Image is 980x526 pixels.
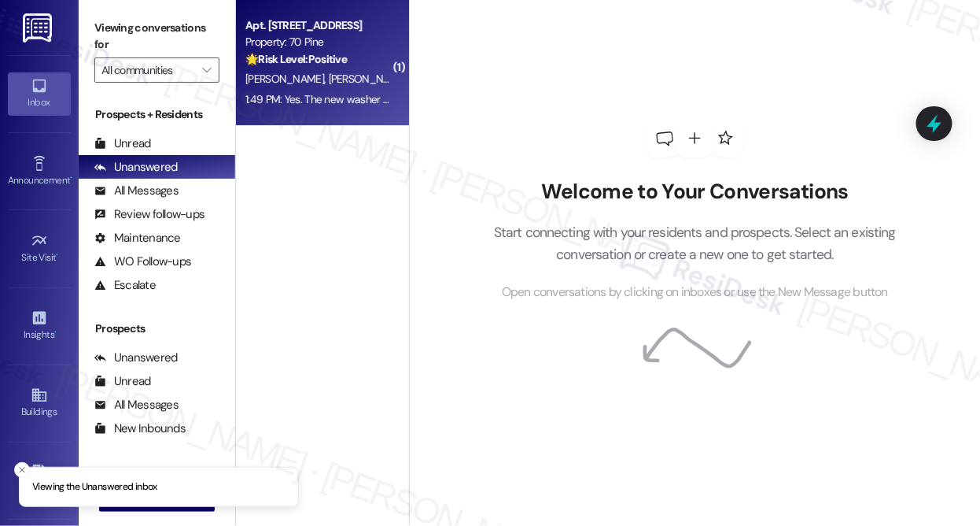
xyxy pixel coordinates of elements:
div: All Messages [94,183,179,199]
div: Unanswered [94,159,178,176]
div: New Inbounds [94,420,186,437]
div: Unread [94,373,151,390]
a: Site Visit • [8,228,71,270]
a: Insights • [8,305,71,347]
div: Unanswered [94,350,178,366]
span: • [57,250,59,261]
p: Start connecting with your residents and prospects. Select an existing conversation or create a n... [470,221,920,266]
div: Review follow-ups [94,206,204,223]
div: Property: 70 Pine [245,34,391,50]
div: Apt. [STREET_ADDRESS] [245,17,391,34]
img: ResiDesk Logo [23,13,55,43]
input: All communities [101,57,194,83]
div: Escalate [94,277,156,294]
div: WO Follow-ups [94,254,191,270]
label: Viewing conversations for [94,16,219,57]
span: Open conversations by clicking on inboxes or use the New Message button [502,283,888,302]
a: Inbox [8,72,71,115]
h2: Welcome to Your Conversations [470,180,920,205]
span: • [54,327,57,338]
div: 1:49 PM: Yes. The new washer and dryer work great [245,92,479,106]
span: • [70,172,72,183]
div: Prospects + Residents [79,106,235,123]
span: [PERSON_NAME] [245,72,329,86]
div: All Messages [94,397,179,413]
i:  [202,64,211,76]
div: Unread [94,135,151,152]
div: Maintenance [94,230,181,246]
span: [PERSON_NAME] [329,72,407,86]
div: Prospects [79,320,235,337]
a: Leads [8,460,71,502]
strong: 🌟 Risk Level: Positive [245,52,347,66]
p: Viewing the Unanswered inbox [32,480,157,495]
button: Close toast [14,462,30,478]
a: Buildings [8,382,71,424]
